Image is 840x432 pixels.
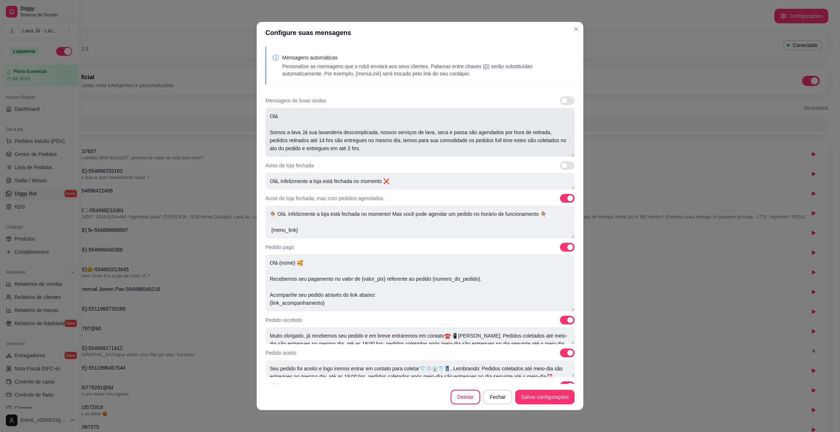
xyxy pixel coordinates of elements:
[282,63,569,77] p: Personalize as mensagens que o robô enviará aos seus clientes. Palavras entre chaves ({}) serão s...
[265,162,314,169] p: Aviso de loja fechada
[265,108,575,157] textarea: Olá Somos a lava Já sua lavanderia descomplicada, nossos serviços de lava, seca e passa são agend...
[451,390,480,404] button: Deletar
[483,390,512,404] button: Fechar
[265,206,575,238] textarea: 👇🏽 Olá, infelizmente a loja está fechada no momento! Mas você pode agendar um pedido no horário d...
[265,254,575,311] textarea: Olá {nome} 🥰 Recebemos seu pagamento no valor de {valor_pix} referente ao pedido {numero_do_pedid...
[265,173,575,190] textarea: Olá, infelizmente a loja está fechada no momento ❌
[265,360,575,377] textarea: Seu pedido foi aceito e logo iremos entrar em contato para coletar👕🧦👔👕👖, Lembrando: Pedidos colet...
[265,244,294,251] p: Pedido pago
[265,316,302,324] p: Pedido recebido
[265,349,296,357] p: Pedido aceito
[282,54,569,61] p: Mensagens automáticas
[265,382,309,389] p: Pedido em preparo
[515,390,575,404] button: Salvar configurações
[265,327,575,344] textarea: Muito obrigado, já recebemos seu pedido e em breve entraremos em contato☎️📲 [PERSON_NAME]: Pedido...
[265,195,384,202] p: Aviso de loja fechada, mas com pedidos agendados
[265,97,326,104] p: Mensagem de boas vindas
[257,22,583,44] header: Configure suas mensagens
[570,23,582,35] button: Close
